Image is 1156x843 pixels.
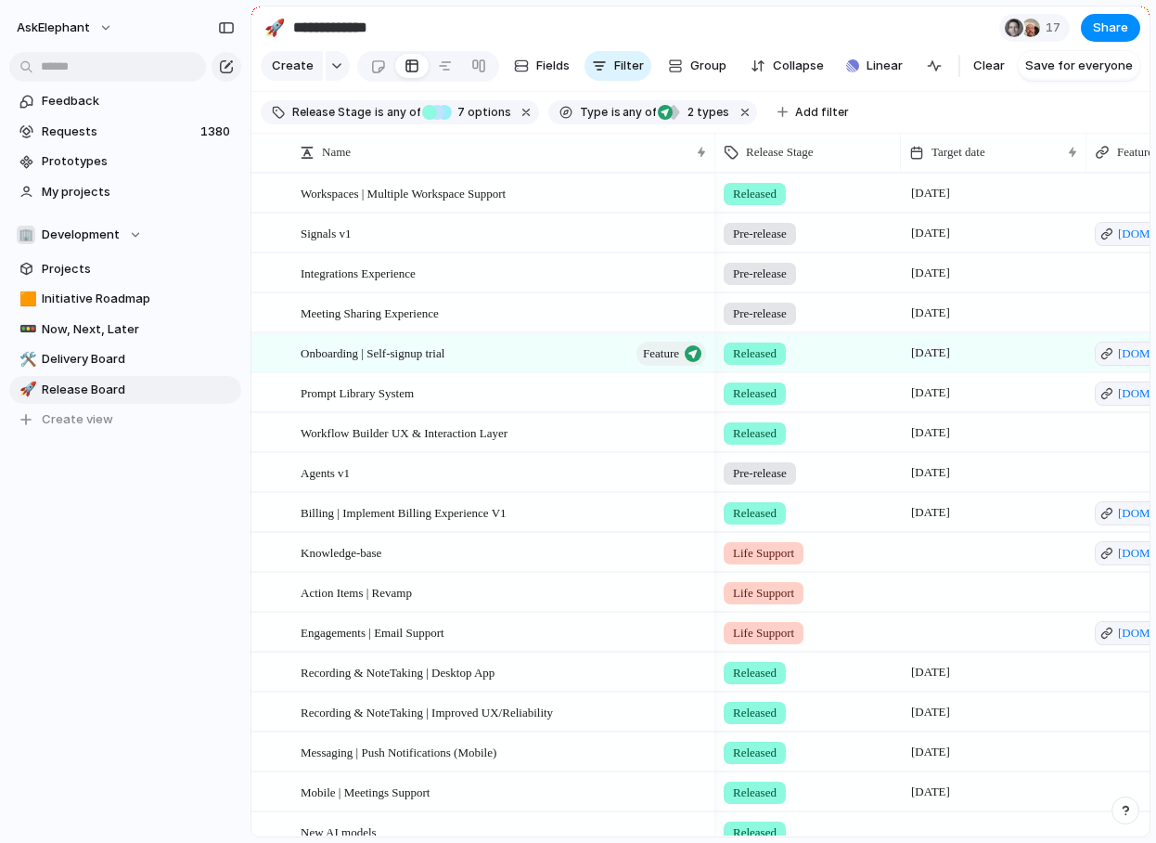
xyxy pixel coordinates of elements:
[42,260,235,279] span: Projects
[264,15,285,40] div: 🚀
[743,51,831,81] button: Collapse
[301,501,507,523] span: Billing | Implement Billing Experience V1
[9,148,241,175] a: Prototypes
[42,152,235,171] span: Prototypes
[906,701,955,723] span: [DATE]
[621,104,657,121] span: any of
[1081,14,1140,42] button: Share
[452,104,511,121] span: options
[733,744,777,762] span: Released
[9,285,241,313] a: 🟧Initiative Roadmap
[643,341,679,367] span: Feature
[301,621,444,642] span: Engagements | Email Support
[733,344,777,363] span: Released
[42,320,235,339] span: Now, Next, Later
[746,143,814,162] span: Release Stage
[733,225,787,243] span: Pre-release
[301,541,381,563] span: Knowledge-base
[839,52,910,80] button: Linear
[611,104,621,121] span: is
[301,821,377,842] span: New AI models
[906,262,955,284] span: [DATE]
[452,105,468,119] span: 7
[301,581,412,603] span: Action Items | Revamp
[608,102,661,123] button: isany of
[906,222,955,244] span: [DATE]
[906,781,955,803] span: [DATE]
[260,13,289,43] button: 🚀
[42,410,113,429] span: Create view
[733,824,777,842] span: Released
[733,305,787,323] span: Pre-release
[9,406,241,434] button: Create view
[301,661,495,682] span: Recording & NoteTaking | Desktop App
[906,501,955,524] span: [DATE]
[261,51,323,81] button: Create
[19,289,32,310] div: 🟧
[301,781,430,802] span: Mobile | Meetings Support
[375,104,384,121] span: is
[1046,19,1066,37] span: 17
[9,345,241,373] a: 🛠️Delivery Board
[9,221,241,249] button: 🏢Development
[682,105,697,119] span: 2
[42,350,235,369] span: Delivery Board
[371,102,424,123] button: isany of
[42,183,235,201] span: My projects
[42,381,235,399] span: Release Board
[733,384,777,403] span: Released
[17,226,35,244] div: 🏢
[580,104,608,121] span: Type
[19,349,32,370] div: 🛠️
[301,421,507,443] span: Workflow Builder UX & Interaction Layer
[301,182,506,203] span: Workspaces | Multiple Workspace Support
[200,123,234,141] span: 1380
[733,704,777,722] span: Released
[272,57,314,75] span: Create
[422,102,515,123] button: 7 options
[384,104,420,121] span: any of
[614,57,644,75] span: Filter
[733,664,777,682] span: Released
[9,316,241,344] a: 🚥Now, Next, Later
[906,302,955,324] span: [DATE]
[733,584,794,603] span: Life Support
[966,51,1012,81] button: Clear
[301,262,416,283] span: Integrations Experience
[658,102,733,123] button: 2 types
[973,57,1005,75] span: Clear
[301,741,496,762] span: Messaging | Push Notifications (Mobile)
[9,178,241,206] a: My projects
[42,226,120,244] span: Development
[17,19,90,37] span: AskElephant
[733,424,777,443] span: Released
[1093,19,1128,37] span: Share
[8,13,122,43] button: AskElephant
[766,99,860,125] button: Add filter
[9,376,241,404] a: 🚀Release Board
[584,51,651,81] button: Filter
[301,342,444,363] span: Onboarding | Self-signup trial
[733,464,787,483] span: Pre-release
[19,318,32,340] div: 🚥
[536,57,570,75] span: Fields
[322,143,351,162] span: Name
[773,57,824,75] span: Collapse
[906,182,955,204] span: [DATE]
[733,185,777,203] span: Released
[733,624,794,642] span: Life Support
[301,382,414,403] span: Prompt Library System
[659,51,736,81] button: Group
[42,290,235,308] span: Initiative Roadmap
[733,544,794,563] span: Life Support
[17,350,35,369] button: 🛠️
[42,92,235,110] span: Feedback
[733,784,777,802] span: Released
[867,57,903,75] span: Linear
[42,123,195,141] span: Requests
[795,104,849,121] span: Add filter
